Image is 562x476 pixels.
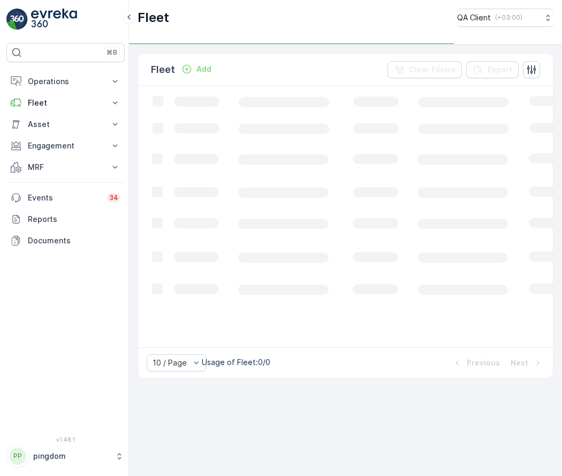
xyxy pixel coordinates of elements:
[109,194,118,202] p: 34
[488,64,512,75] p: Export
[28,119,103,130] p: Asset
[510,356,544,369] button: Next
[6,157,125,178] button: MRF
[6,187,125,209] a: Events34
[6,230,125,251] a: Documents
[6,436,125,443] span: v 1.48.1
[151,62,175,77] p: Fleet
[511,358,528,368] p: Next
[28,140,103,151] p: Engagement
[33,451,110,462] p: pingdom
[495,13,522,22] p: ( +03:00 )
[177,63,216,76] button: Add
[28,214,120,225] p: Reports
[196,64,211,75] p: Add
[28,235,120,246] p: Documents
[31,9,77,30] img: logo_light-DOdMpM7g.png
[138,9,169,26] p: Fleet
[6,135,125,157] button: Engagement
[107,48,117,57] p: ⌘B
[6,445,125,467] button: PPpingdom
[466,61,519,78] button: Export
[28,192,101,203] p: Events
[6,71,125,92] button: Operations
[467,358,500,368] p: Previous
[9,448,26,465] div: PP
[388,61,462,78] button: Clear Filters
[409,64,455,75] p: Clear Filters
[28,162,103,173] p: MRF
[6,114,125,135] button: Asset
[28,98,103,108] p: Fleet
[6,92,125,114] button: Fleet
[202,357,270,368] p: Usage of Fleet : 0/0
[28,76,103,87] p: Operations
[451,356,501,369] button: Previous
[457,9,553,27] button: QA Client(+03:00)
[457,12,491,23] p: QA Client
[6,209,125,230] a: Reports
[6,9,28,30] img: logo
